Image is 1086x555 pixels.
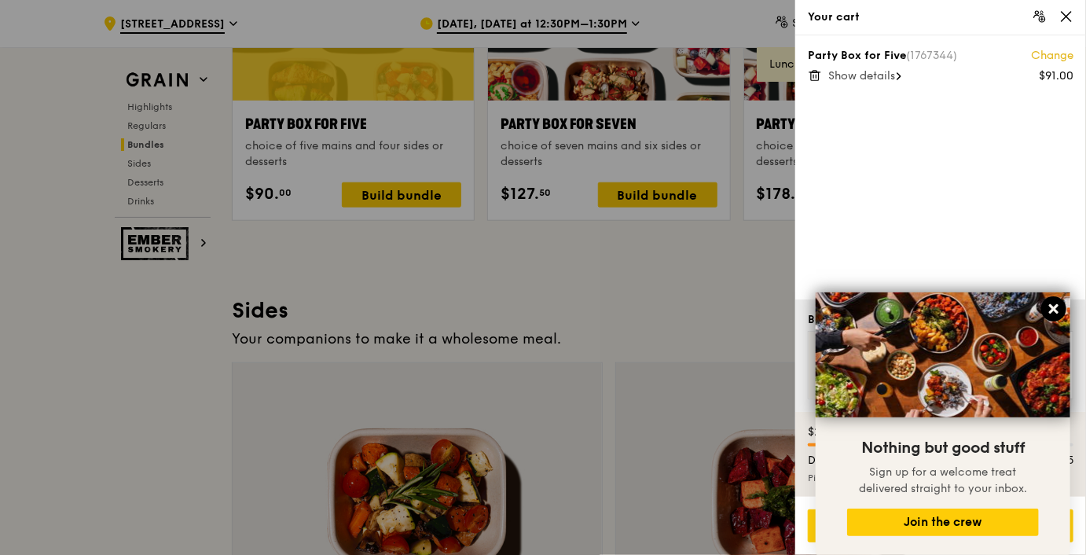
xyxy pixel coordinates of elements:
[808,425,1073,440] div: $21.43 more to reduce delivery fee to $8.00
[859,465,1027,495] span: Sign up for a welcome treat delivered straight to your inbox.
[906,49,957,62] span: (1767344)
[847,509,1039,536] button: Join the crew
[1031,48,1073,64] a: Change
[808,509,1073,542] div: Go to checkout - $101.15
[808,472,1073,484] div: Pick up from the nearest Food Point
[861,439,1025,458] span: Nothing but good stuff
[1039,68,1073,84] div: $91.00
[798,453,1012,469] div: Delivery fee
[808,9,1073,25] div: Your cart
[808,48,1073,64] div: Party Box for Five
[808,312,908,328] div: Better paired with
[828,69,895,83] span: Show details
[1041,296,1066,322] button: Close
[816,292,1070,417] img: DSC07876-Edit02-Large.jpeg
